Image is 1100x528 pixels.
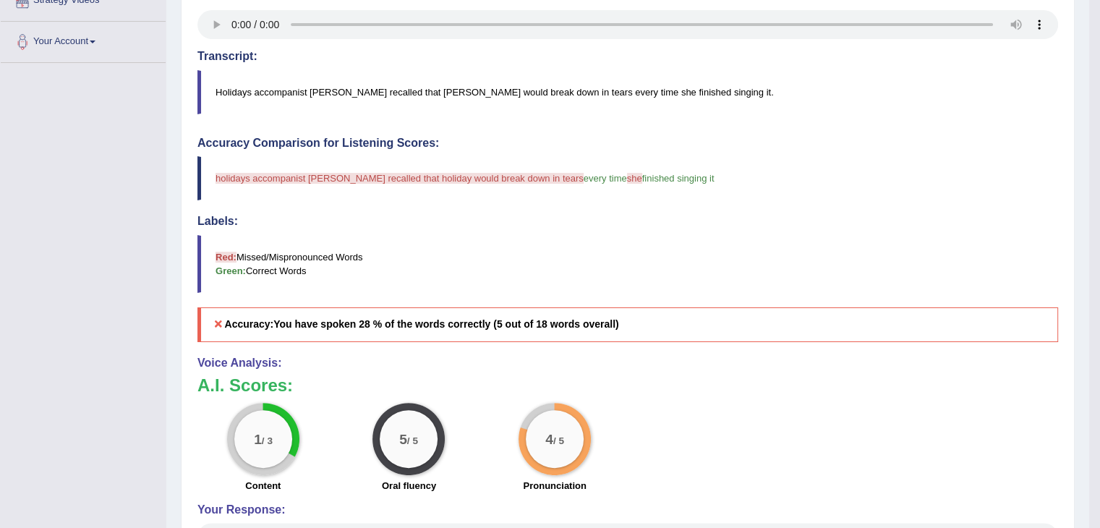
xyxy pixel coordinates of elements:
[197,503,1058,516] h4: Your Response:
[254,430,262,446] big: 1
[216,265,246,276] b: Green:
[627,173,642,184] span: she
[216,173,584,184] span: holidays accompanist [PERSON_NAME] recalled that holiday would break down in tears
[197,307,1058,341] h5: Accuracy:
[553,435,564,446] small: / 5
[642,173,715,184] span: finished singing it
[1,22,166,58] a: Your Account
[407,435,418,446] small: / 5
[197,70,1058,114] blockquote: Holidays accompanist [PERSON_NAME] recalled that [PERSON_NAME] would break down in tears every ti...
[197,235,1058,293] blockquote: Missed/Mispronounced Words Correct Words
[216,252,236,263] b: Red:
[273,318,618,330] b: You have spoken 28 % of the words correctly (5 out of 18 words overall)
[262,435,273,446] small: / 3
[197,357,1058,370] h4: Voice Analysis:
[523,479,586,493] label: Pronunciation
[584,173,627,184] span: every time
[382,479,436,493] label: Oral fluency
[545,430,553,446] big: 4
[245,479,281,493] label: Content
[400,430,408,446] big: 5
[197,215,1058,228] h4: Labels:
[197,137,1058,150] h4: Accuracy Comparison for Listening Scores:
[197,375,293,395] b: A.I. Scores:
[197,50,1058,63] h4: Transcript:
